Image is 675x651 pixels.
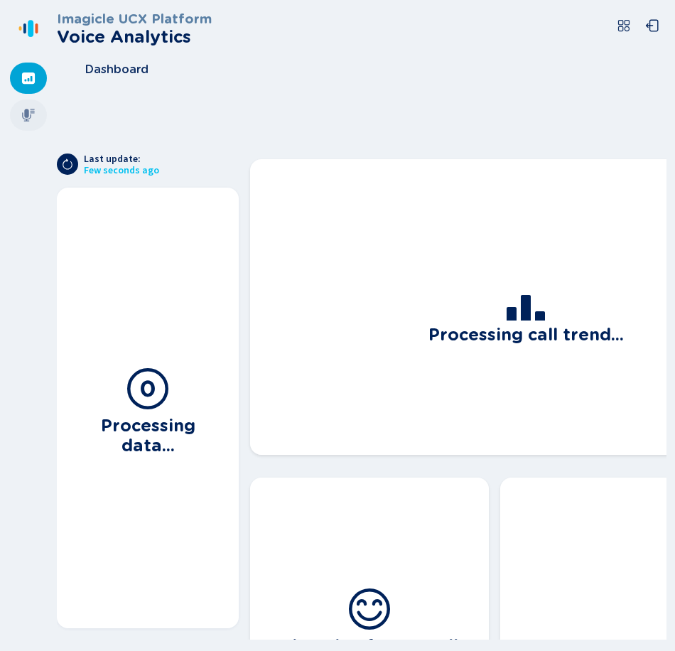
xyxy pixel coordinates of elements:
svg: dashboard-filled [21,71,36,85]
span: Dashboard [85,63,148,76]
svg: arrow-clockwise [62,158,73,170]
h3: Imagicle UCX Platform [57,11,212,27]
h2: Voice Analytics [57,27,212,47]
svg: mic-fill [21,108,36,122]
h3: Processing data... [74,411,222,455]
div: Dashboard [10,63,47,94]
div: Recordings [10,99,47,131]
h3: Processing call trend... [428,321,624,345]
span: Few seconds ago [84,165,159,176]
span: Last update: [84,154,159,165]
svg: box-arrow-left [645,18,659,33]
